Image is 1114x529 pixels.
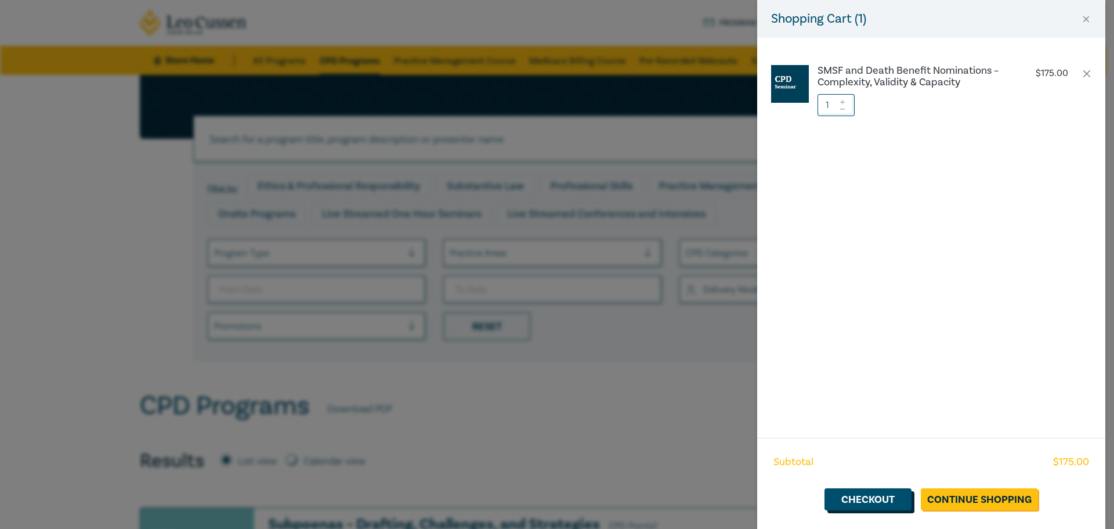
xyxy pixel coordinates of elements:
[824,488,912,510] a: Checkout
[1053,455,1089,470] span: $ 175.00
[818,94,855,116] input: 1
[773,455,813,470] span: Subtotal
[771,9,866,28] h5: Shopping Cart ( 1 )
[771,65,809,103] img: CPD%20Seminar.jpg
[921,488,1038,510] a: Continue Shopping
[818,65,1010,88] a: SMSF and Death Benefit Nominations – Complexity, Validity & Capacity
[1036,68,1068,79] p: $ 175.00
[1081,14,1091,24] button: Close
